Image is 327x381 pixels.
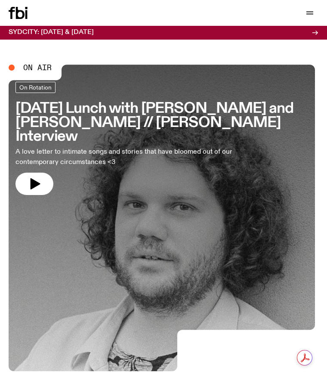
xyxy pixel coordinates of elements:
h3: SYDCITY: [DATE] & [DATE] [9,29,94,36]
a: [DATE] Lunch with [PERSON_NAME] and [PERSON_NAME] // [PERSON_NAME] InterviewA love letter to inti... [15,82,312,195]
p: A love letter to intimate songs and stories that have bloomed out of our contemporary circumstanc... [15,147,236,167]
span: On Air [23,64,52,71]
span: On Rotation [19,84,52,90]
h3: [DATE] Lunch with [PERSON_NAME] and [PERSON_NAME] // [PERSON_NAME] Interview [15,102,312,143]
a: On Rotation [15,82,56,93]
